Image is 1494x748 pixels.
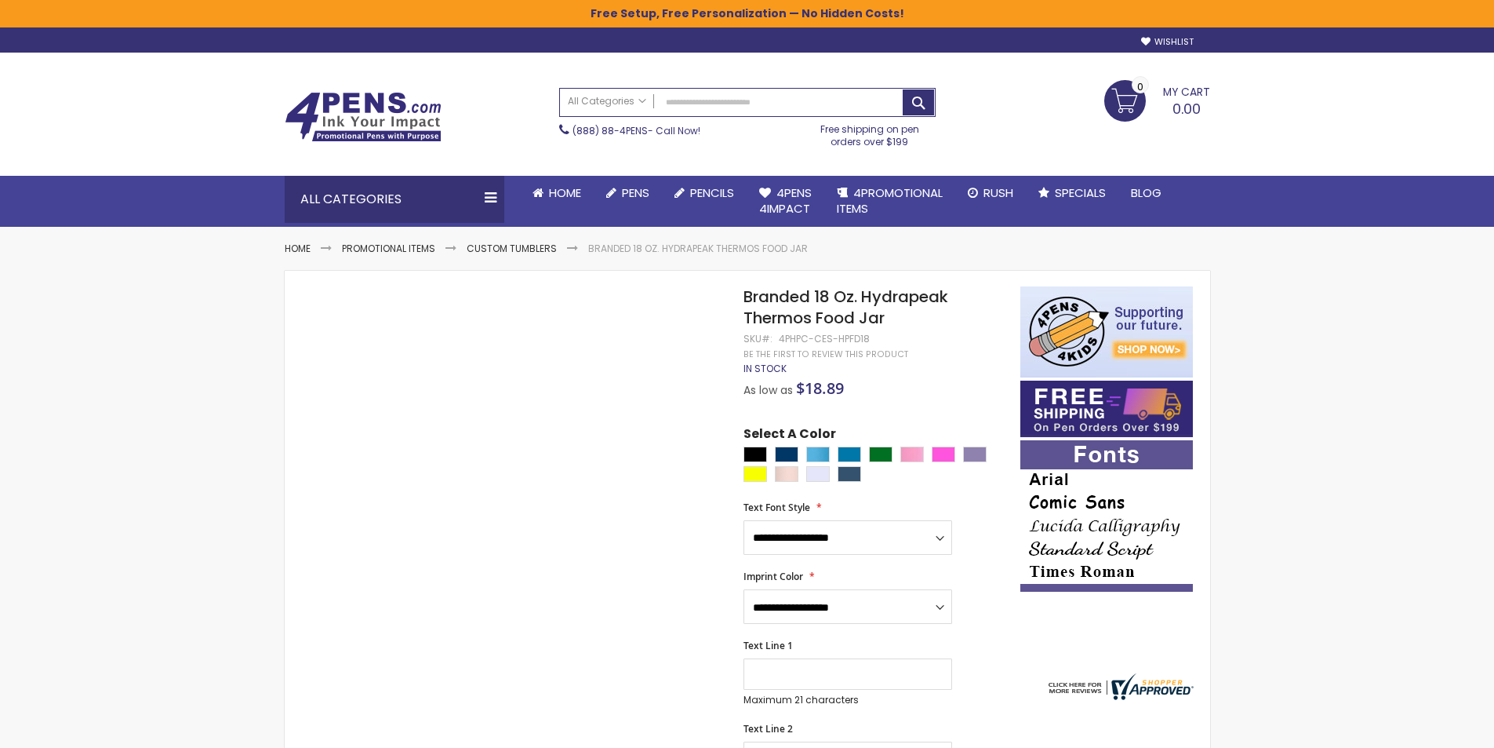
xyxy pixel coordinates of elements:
div: Navy Blue [775,447,798,462]
span: Text Line 2 [743,722,793,735]
p: Maximum 21 characters [743,694,952,706]
a: Home [520,176,594,210]
span: Rush [983,184,1013,201]
a: Pencils [662,176,747,210]
a: 0.00 0 [1104,80,1210,119]
a: Wishlist [1141,36,1194,48]
a: Pens [594,176,662,210]
span: In stock [743,362,787,375]
span: As low as [743,382,793,398]
img: font-personalization-examples [1020,440,1193,592]
a: Home [285,242,311,255]
div: All Categories [285,176,504,223]
a: Be the first to review this product [743,348,908,360]
div: Storm [838,466,861,482]
span: Pens [622,184,649,201]
div: Free shipping on pen orders over $199 [804,117,936,148]
div: 4PHPC-CES-HPFD18 [779,333,870,345]
span: 4PROMOTIONAL ITEMS [837,184,943,217]
a: (888) 88-4PENS [573,124,648,137]
img: 4Pens Custom Pens and Promotional Products [285,92,442,142]
div: Bubblegum [900,447,924,462]
a: Specials [1026,176,1118,210]
img: Free shipping on orders over $199 [1020,381,1193,437]
span: Blog [1131,184,1161,201]
a: Custom Tumblers [467,242,557,255]
div: Pink [932,447,955,462]
span: $18.89 [796,378,844,399]
div: Lavender [806,466,830,482]
div: Yellow [743,466,767,482]
a: Promotional Items [342,242,435,255]
span: Text Line 1 [743,639,793,652]
div: Green [869,447,892,462]
span: Select A Color [743,425,836,447]
span: Home [549,184,581,201]
span: Pencils [690,184,734,201]
span: - Call Now! [573,124,700,137]
span: Specials [1055,184,1106,201]
strong: SKU [743,332,772,345]
div: Seashell [775,466,798,482]
a: 4PROMOTIONALITEMS [824,176,955,227]
span: Branded 18 Oz. Hydrapeak Thermos Food Jar [743,286,948,329]
span: 0.00 [1172,99,1201,119]
a: Blog [1118,176,1174,210]
a: 4Pens4impact [747,176,824,227]
img: 4pens.com widget logo [1045,673,1194,700]
span: 4Pens 4impact [759,184,812,217]
li: Branded 18 Oz. Hydrapeak Thermos Food Jar [588,243,808,255]
span: Imprint Color [743,570,803,583]
div: Availability [743,363,787,375]
img: 4pens 4 kids [1020,286,1193,378]
a: 4pens.com certificate URL [1045,690,1194,703]
span: 0 [1137,79,1143,94]
a: Rush [955,176,1026,210]
a: All Categories [560,89,654,115]
div: Lilac [963,447,987,462]
span: Text Font Style [743,501,810,514]
div: Sky [806,447,830,462]
div: Black [743,447,767,462]
span: All Categories [568,95,646,108]
div: Aqua [838,447,861,462]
